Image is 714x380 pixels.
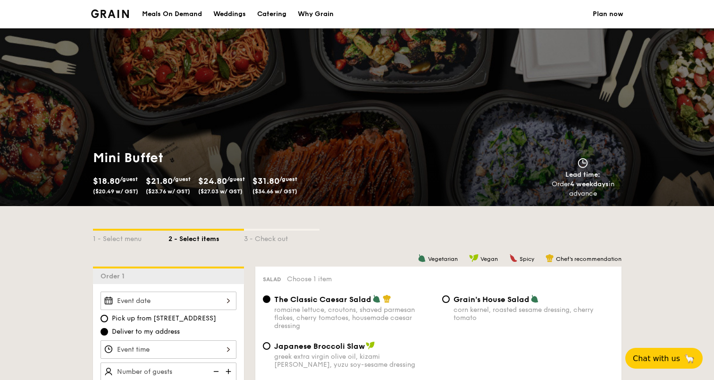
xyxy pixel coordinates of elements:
span: $24.80 [198,176,227,186]
input: Event date [101,292,236,310]
img: icon-vegetarian.fe4039eb.svg [530,294,539,303]
div: 2 - Select items [168,231,244,244]
span: /guest [227,176,245,182]
span: /guest [120,176,138,182]
div: corn kernel, roasted sesame dressing, cherry tomato [454,306,614,322]
input: The Classic Caesar Saladromaine lettuce, croutons, shaved parmesan flakes, cherry tomatoes, house... [263,295,270,303]
img: icon-vegan.f8ff3823.svg [366,341,375,350]
input: Deliver to my address [101,328,108,336]
span: Chef's recommendation [556,256,622,262]
input: Grain's House Saladcorn kernel, roasted sesame dressing, cherry tomato [442,295,450,303]
img: Grain [91,9,129,18]
div: Order in advance [541,180,625,199]
span: 🦙 [684,353,695,364]
span: Grain's House Salad [454,295,529,304]
span: /guest [279,176,297,182]
span: $21.80 [146,176,173,186]
input: Japanese Broccoli Slawgreek extra virgin olive oil, kizami [PERSON_NAME], yuzu soy-sesame dressing [263,342,270,350]
span: Vegan [480,256,498,262]
button: Chat with us🦙 [625,348,703,369]
span: Pick up from [STREET_ADDRESS] [112,314,216,323]
h1: Mini Buffet [93,149,353,166]
input: Pick up from [STREET_ADDRESS] [101,315,108,322]
span: /guest [173,176,191,182]
span: Salad [263,276,281,283]
input: Event time [101,340,236,359]
img: icon-spicy.37a8142b.svg [509,254,518,262]
div: 3 - Check out [244,231,319,244]
span: Order 1 [101,272,128,280]
span: Japanese Broccoli Slaw [274,342,365,351]
img: icon-chef-hat.a58ddaea.svg [383,294,391,303]
span: $31.80 [252,176,279,186]
span: The Classic Caesar Salad [274,295,371,304]
span: ($20.49 w/ GST) [93,188,138,195]
img: icon-vegan.f8ff3823.svg [469,254,479,262]
span: Deliver to my address [112,327,180,337]
div: 1 - Select menu [93,231,168,244]
span: Spicy [520,256,534,262]
img: icon-clock.2db775ea.svg [576,158,590,168]
a: Logotype [91,9,129,18]
strong: 4 weekdays [570,180,609,188]
span: Vegetarian [428,256,458,262]
img: icon-chef-hat.a58ddaea.svg [546,254,554,262]
span: ($27.03 w/ GST) [198,188,243,195]
img: icon-vegetarian.fe4039eb.svg [372,294,381,303]
img: icon-vegetarian.fe4039eb.svg [418,254,426,262]
div: greek extra virgin olive oil, kizami [PERSON_NAME], yuzu soy-sesame dressing [274,353,435,369]
div: romaine lettuce, croutons, shaved parmesan flakes, cherry tomatoes, housemade caesar dressing [274,306,435,330]
span: ($34.66 w/ GST) [252,188,297,195]
span: $18.80 [93,176,120,186]
span: Lead time: [565,171,600,179]
span: Choose 1 item [287,275,332,283]
span: Chat with us [633,354,680,363]
span: ($23.76 w/ GST) [146,188,190,195]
